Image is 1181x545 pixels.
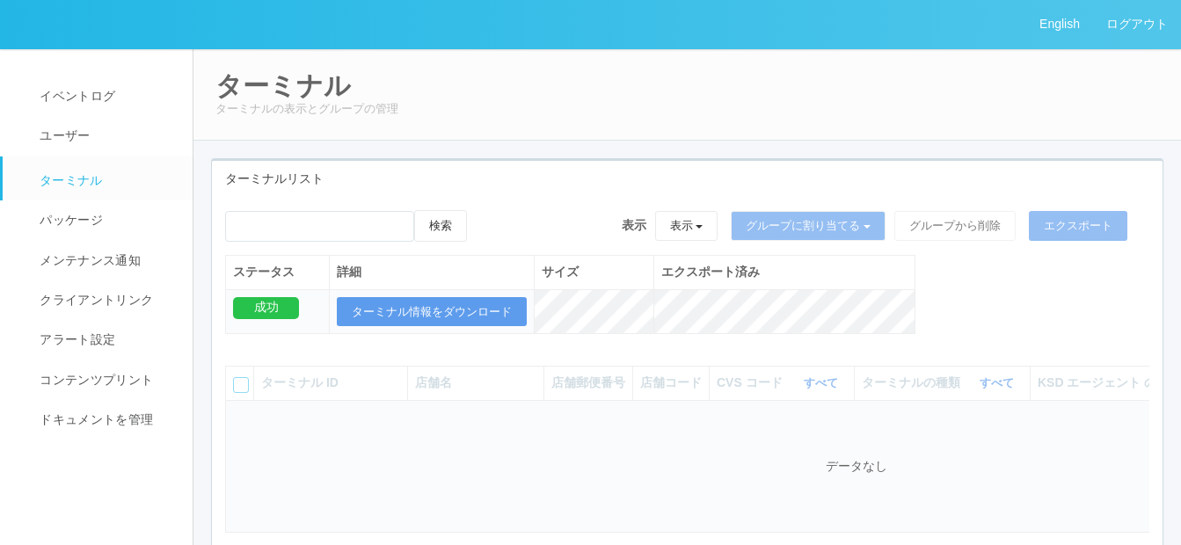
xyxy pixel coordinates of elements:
[35,412,153,426] span: ドキュメントを管理
[35,293,153,307] span: クライアントリンク
[35,213,103,227] span: パッケージ
[3,400,208,440] a: ドキュメントを管理
[337,263,527,281] div: 詳細
[3,320,208,360] a: アラート設定
[35,253,141,267] span: メンテナンス通知
[35,173,103,187] span: ターミナル
[894,211,1016,241] button: グループから削除
[337,297,527,327] button: ターミナル情報をダウンロード
[261,374,400,392] div: ターミナル ID
[622,216,646,235] span: 表示
[3,156,208,200] a: ターミナル
[3,200,208,240] a: パッケージ
[542,263,646,281] div: サイズ
[717,374,787,392] span: CVS コード
[3,280,208,320] a: クライアントリンク
[980,376,1018,389] a: すべて
[215,71,1159,100] h2: ターミナル
[35,373,153,387] span: コンテンツプリント
[804,376,842,389] a: すべて
[35,128,90,142] span: ユーザー
[3,76,208,116] a: イベントログ
[35,89,115,103] span: イベントログ
[233,263,322,281] div: ステータス
[862,374,965,392] span: ターミナルの種類
[415,375,452,389] span: 店舗名
[1029,211,1127,241] button: エクスポート
[3,116,208,156] a: ユーザー
[212,161,1163,197] div: ターミナルリスト
[640,375,702,389] span: 店舗コード
[799,374,847,392] button: すべて
[3,241,208,280] a: メンテナンス通知
[3,360,208,400] a: コンテンツプリント
[661,263,908,281] div: エクスポート済み
[414,210,467,242] button: 検索
[215,100,1159,118] p: ターミナルの表示とグループの管理
[35,332,115,346] span: アラート設定
[975,374,1023,392] button: すべて
[731,211,886,241] button: グループに割り当てる
[655,211,718,241] button: 表示
[551,375,625,389] span: 店舗郵便番号
[233,297,299,319] div: 成功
